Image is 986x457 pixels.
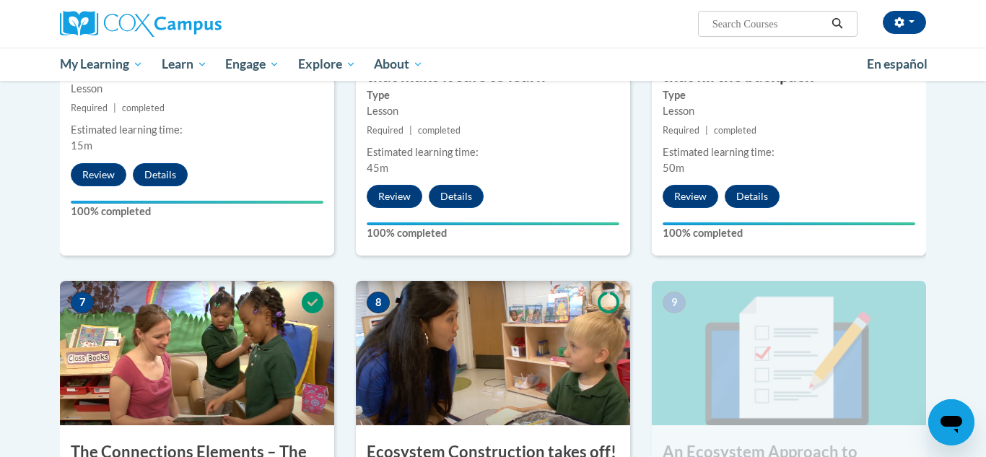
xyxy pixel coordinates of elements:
a: Learn [152,48,217,81]
div: Your progress [367,222,619,225]
span: About [374,56,423,73]
label: Type [367,87,619,103]
input: Search Courses [711,15,826,32]
button: Review [663,185,718,208]
span: Required [71,103,108,113]
span: | [705,125,708,136]
span: Learn [162,56,207,73]
span: 50m [663,162,684,174]
div: Estimated learning time: [663,144,915,160]
img: Course Image [60,281,334,425]
a: My Learning [51,48,152,81]
span: 9 [663,292,686,313]
label: Type [663,87,915,103]
button: Details [429,185,484,208]
span: 8 [367,292,390,313]
span: completed [418,125,461,136]
div: Lesson [367,103,619,119]
label: 100% completed [367,225,619,241]
img: Course Image [652,281,926,425]
button: Review [71,163,126,186]
a: Explore [289,48,365,81]
span: 7 [71,292,94,313]
img: Cox Campus [60,11,222,37]
button: Details [725,185,780,208]
span: completed [714,125,756,136]
div: Your progress [71,201,323,204]
button: Search [826,15,848,32]
img: Course Image [356,281,630,425]
a: About [365,48,433,81]
span: | [113,103,116,113]
label: 100% completed [663,225,915,241]
a: Cox Campus [60,11,334,37]
span: Required [367,125,403,136]
a: Engage [216,48,289,81]
span: My Learning [60,56,143,73]
button: Account Settings [883,11,926,34]
span: 15m [71,139,92,152]
span: En español [867,56,928,71]
div: Main menu [38,48,948,81]
div: Estimated learning time: [367,144,619,160]
span: Explore [298,56,356,73]
span: 45m [367,162,388,174]
div: Your progress [663,222,915,225]
iframe: Button to launch messaging window [928,399,974,445]
span: completed [122,103,165,113]
span: Engage [225,56,279,73]
label: 100% completed [71,204,323,219]
a: En español [858,49,937,79]
span: Required [663,125,699,136]
div: Lesson [71,81,323,97]
div: Lesson [663,103,915,119]
button: Details [133,163,188,186]
span: | [409,125,412,136]
div: Estimated learning time: [71,122,323,138]
button: Review [367,185,422,208]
